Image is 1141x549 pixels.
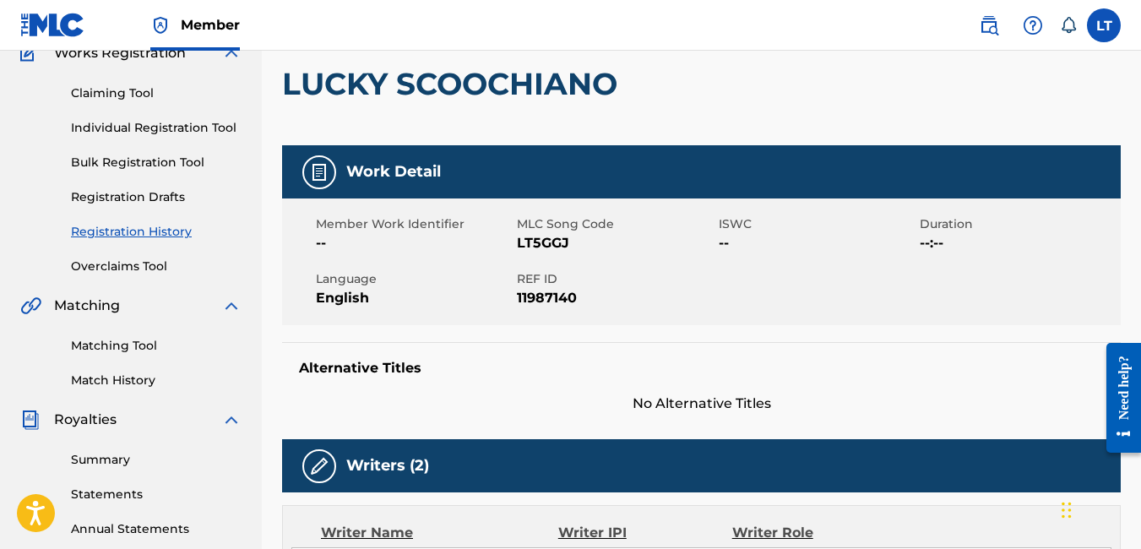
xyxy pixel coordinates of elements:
[920,233,1117,253] span: --:--
[316,215,513,233] span: Member Work Identifier
[54,296,120,316] span: Matching
[517,215,714,233] span: MLC Song Code
[1057,468,1141,549] iframe: Chat Widget
[71,188,242,206] a: Registration Drafts
[20,410,41,430] img: Royalties
[517,233,714,253] span: LT5GGJ
[732,523,890,543] div: Writer Role
[20,13,85,37] img: MLC Logo
[1062,485,1072,535] div: Drag
[221,410,242,430] img: expand
[181,15,240,35] span: Member
[346,456,429,476] h5: Writers (2)
[221,43,242,63] img: expand
[1094,330,1141,466] iframe: Resource Center
[71,451,242,469] a: Summary
[54,43,186,63] span: Works Registration
[1023,15,1043,35] img: help
[979,15,999,35] img: search
[71,223,242,241] a: Registration History
[972,8,1006,42] a: Public Search
[346,162,441,182] h5: Work Detail
[71,486,242,503] a: Statements
[309,162,329,182] img: Work Detail
[71,154,242,171] a: Bulk Registration Tool
[282,65,626,103] h2: LUCKY SCOOCHIANO
[558,523,732,543] div: Writer IPI
[1087,8,1121,42] div: User Menu
[221,296,242,316] img: expand
[1060,17,1077,34] div: Notifications
[282,394,1121,414] span: No Alternative Titles
[71,119,242,137] a: Individual Registration Tool
[20,43,42,63] img: Works Registration
[316,233,513,253] span: --
[316,270,513,288] span: Language
[71,84,242,102] a: Claiming Tool
[71,337,242,355] a: Matching Tool
[150,15,171,35] img: Top Rightsholder
[316,288,513,308] span: English
[299,360,1104,377] h5: Alternative Titles
[309,456,329,476] img: Writers
[71,520,242,538] a: Annual Statements
[517,270,714,288] span: REF ID
[321,523,558,543] div: Writer Name
[20,296,41,316] img: Matching
[920,215,1117,233] span: Duration
[71,258,242,275] a: Overclaims Tool
[1016,8,1050,42] div: Help
[71,372,242,389] a: Match History
[54,410,117,430] span: Royalties
[719,215,916,233] span: ISWC
[719,233,916,253] span: --
[517,288,714,308] span: 11987140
